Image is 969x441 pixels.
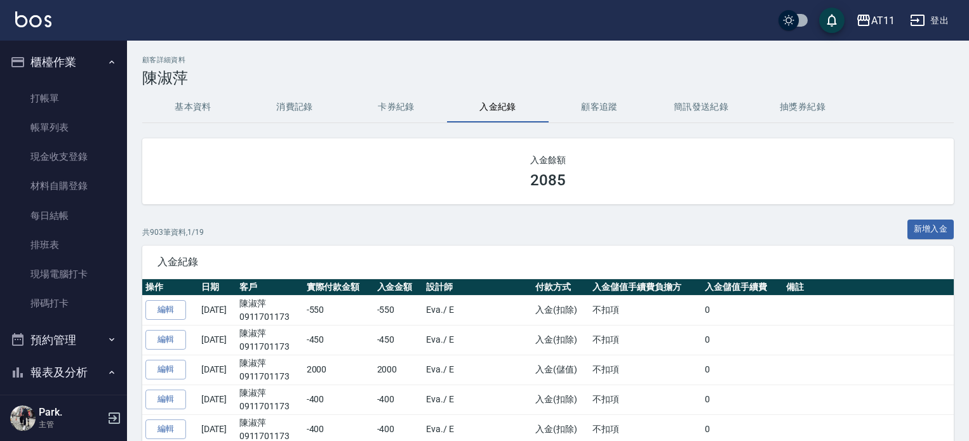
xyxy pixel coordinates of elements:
[145,360,186,379] a: 編輯
[5,46,122,79] button: 櫃檯作業
[198,279,236,296] th: 日期
[871,13,895,29] div: AT11
[198,385,236,414] td: [DATE]
[5,171,122,201] a: 材料自購登錄
[304,385,374,414] td: -400
[5,142,122,171] a: 現金收支登錄
[549,92,650,122] button: 顧客追蹤
[15,11,51,27] img: Logo
[532,325,589,355] td: 入金(扣除)
[752,92,853,122] button: 抽獎券紀錄
[5,324,122,357] button: 預約管理
[239,370,300,383] p: 0911701173
[532,385,589,414] td: 入金(扣除)
[5,201,122,230] a: 每日結帳
[5,230,122,260] a: 排班表
[142,56,954,64] h2: 顧客詳細資料
[142,227,204,238] p: 共 903 筆資料, 1 / 19
[374,325,424,355] td: -450
[10,405,36,431] img: Person
[198,295,236,325] td: [DATE]
[304,279,374,296] th: 實際付款金額
[198,355,236,385] td: [DATE]
[304,325,374,355] td: -450
[374,385,424,414] td: -400
[423,325,532,355] td: Eva. / E
[239,400,300,413] p: 0911701173
[142,92,244,122] button: 基本資料
[532,279,589,296] th: 付款方式
[236,355,304,385] td: 陳淑萍
[819,8,845,33] button: save
[239,340,300,353] p: 0911701173
[5,289,122,318] a: 掃碼打卡
[589,295,702,325] td: 不扣項
[142,279,198,296] th: 操作
[374,279,424,296] th: 入金金額
[907,220,954,239] button: 新增入金
[236,385,304,414] td: 陳淑萍
[5,113,122,142] a: 帳單列表
[532,295,589,325] td: 入金(扣除)
[239,310,300,324] p: 0911701173
[851,8,900,34] button: AT11
[142,69,954,87] h3: 陳淑萍
[589,385,702,414] td: 不扣項
[145,419,186,439] a: 編輯
[702,385,782,414] td: 0
[530,171,566,189] h3: 2085
[783,279,954,296] th: 備註
[5,356,122,389] button: 報表及分析
[236,279,304,296] th: 客戶
[702,355,782,385] td: 0
[702,295,782,325] td: 0
[236,325,304,355] td: 陳淑萍
[589,355,702,385] td: 不扣項
[345,92,447,122] button: 卡券紀錄
[423,295,532,325] td: Eva. / E
[702,279,782,296] th: 入金儲值手續費
[145,330,186,350] a: 編輯
[702,325,782,355] td: 0
[39,406,104,419] h5: Park.
[650,92,752,122] button: 簡訊發送紀錄
[423,355,532,385] td: Eva. / E
[198,325,236,355] td: [DATE]
[532,355,589,385] td: 入金(儲值)
[905,9,954,32] button: 登出
[39,419,104,430] p: 主管
[5,84,122,113] a: 打帳單
[374,295,424,325] td: -550
[236,295,304,325] td: 陳淑萍
[423,279,532,296] th: 設計師
[145,300,186,320] a: 編輯
[589,279,702,296] th: 入金儲值手續費負擔方
[244,92,345,122] button: 消費記錄
[304,295,374,325] td: -550
[374,355,424,385] td: 2000
[157,256,939,268] span: 入金紀錄
[157,154,939,166] h2: 入金餘額
[145,390,186,409] a: 編輯
[304,355,374,385] td: 2000
[589,325,702,355] td: 不扣項
[447,92,549,122] button: 入金紀錄
[5,260,122,289] a: 現場電腦打卡
[423,385,532,414] td: Eva. / E
[5,394,122,423] a: 報表目錄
